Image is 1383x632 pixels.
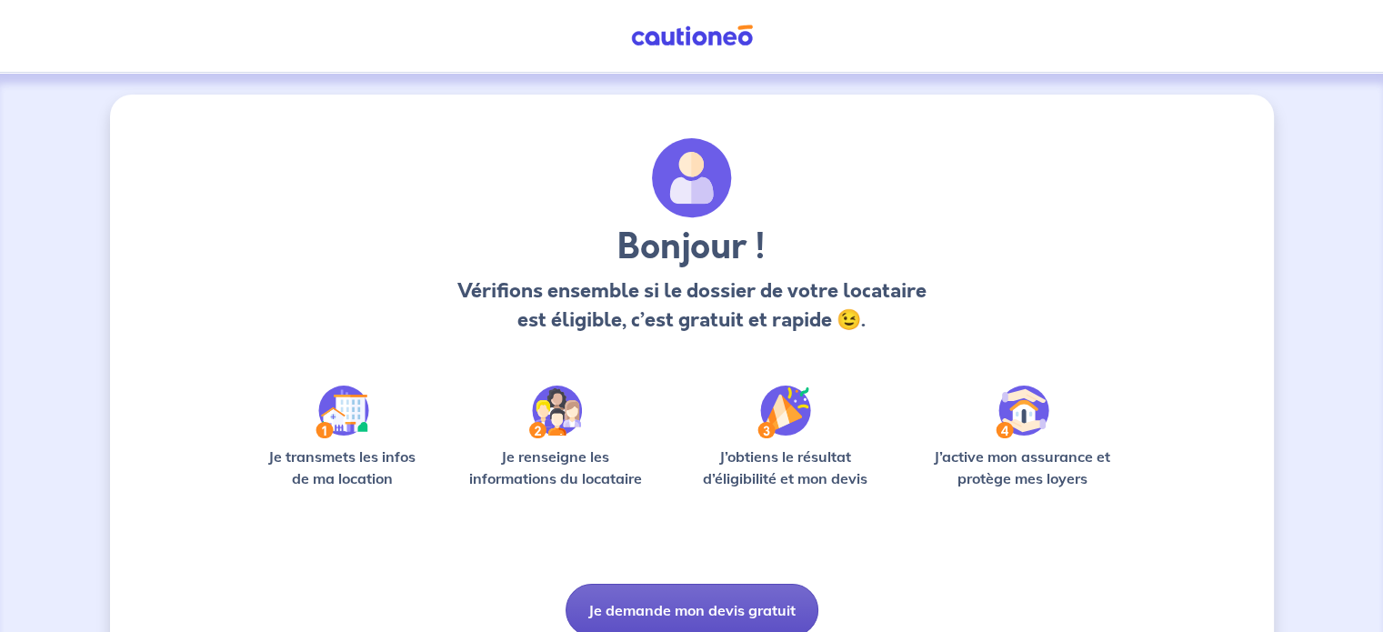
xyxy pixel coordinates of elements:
[529,386,582,438] img: /static/c0a346edaed446bb123850d2d04ad552/Step-2.svg
[652,138,732,218] img: archivate
[757,386,811,438] img: /static/f3e743aab9439237c3e2196e4328bba9/Step-3.svg
[682,446,887,489] p: J’obtiens le résultat d’éligibilité et mon devis
[256,446,429,489] p: Je transmets les infos de ma location
[316,386,369,438] img: /static/90a569abe86eec82015bcaae536bd8e6/Step-1.svg
[452,276,931,335] p: Vérifions ensemble si le dossier de votre locataire est éligible, c’est gratuit et rapide 😉.
[452,226,931,269] h3: Bonjour !
[996,386,1049,438] img: /static/bfff1cf634d835d9112899e6a3df1a5d/Step-4.svg
[624,25,760,47] img: Cautioneo
[917,446,1128,489] p: J’active mon assurance et protège mes loyers
[458,446,654,489] p: Je renseigne les informations du locataire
